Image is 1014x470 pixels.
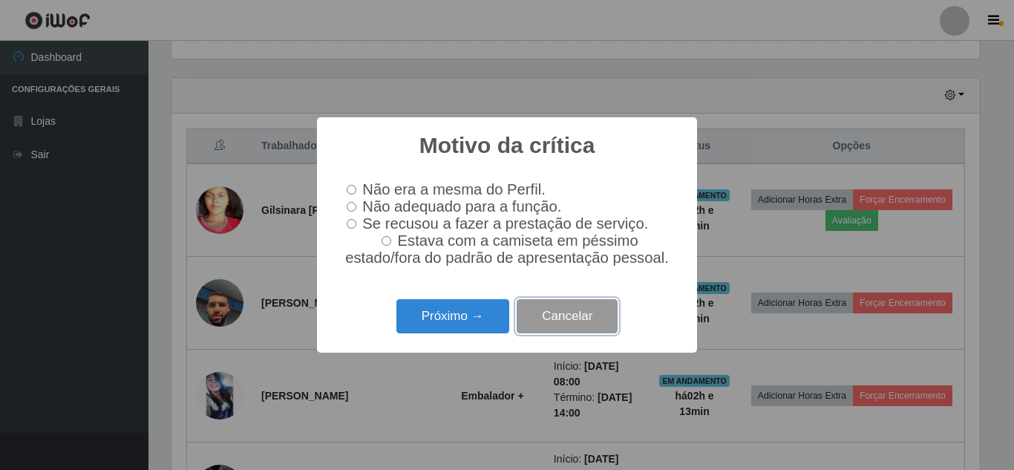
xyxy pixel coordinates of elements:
[362,181,545,198] span: Não era a mesma do Perfil.
[382,236,391,246] input: Estava com a camiseta em péssimo estado/fora do padrão de apresentação pessoal.
[362,198,561,215] span: Não adequado para a função.
[362,215,648,232] span: Se recusou a fazer a prestação de serviço.
[347,185,356,195] input: Não era a mesma do Perfil.
[345,232,669,266] span: Estava com a camiseta em péssimo estado/fora do padrão de apresentação pessoal.
[396,299,509,334] button: Próximo →
[517,299,618,334] button: Cancelar
[419,132,595,159] h2: Motivo da crítica
[347,202,356,212] input: Não adequado para a função.
[347,219,356,229] input: Se recusou a fazer a prestação de serviço.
